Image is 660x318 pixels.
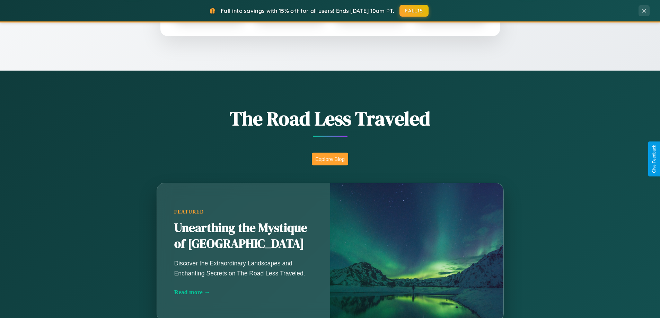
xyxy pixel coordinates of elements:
button: FALL15 [399,5,429,17]
span: Fall into savings with 15% off for all users! Ends [DATE] 10am PT. [221,7,394,14]
div: Featured [174,209,313,215]
h1: The Road Less Traveled [122,105,538,132]
p: Discover the Extraordinary Landscapes and Enchanting Secrets on The Road Less Traveled. [174,258,313,278]
div: Read more → [174,289,313,296]
h2: Unearthing the Mystique of [GEOGRAPHIC_DATA] [174,220,313,252]
div: Give Feedback [652,145,657,173]
button: Explore Blog [312,153,348,165]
